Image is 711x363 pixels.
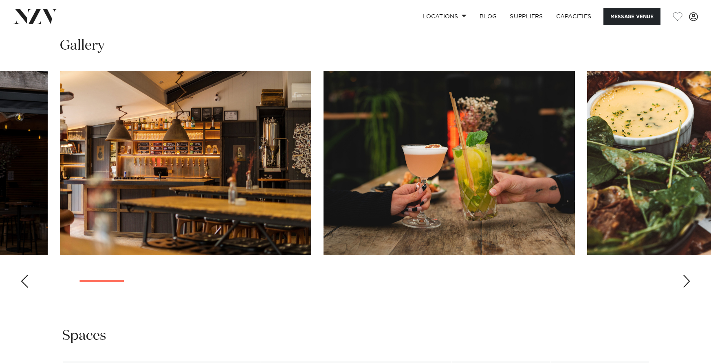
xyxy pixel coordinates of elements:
button: Message Venue [603,8,660,25]
a: Locations [416,8,473,25]
swiper-slide: 2 / 30 [60,71,311,255]
a: Capacities [550,8,598,25]
a: SUPPLIERS [503,8,549,25]
h2: Spaces [62,327,106,345]
img: nzv-logo.png [13,9,57,24]
h2: Gallery [60,37,105,55]
swiper-slide: 3 / 30 [324,71,575,255]
a: BLOG [473,8,503,25]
